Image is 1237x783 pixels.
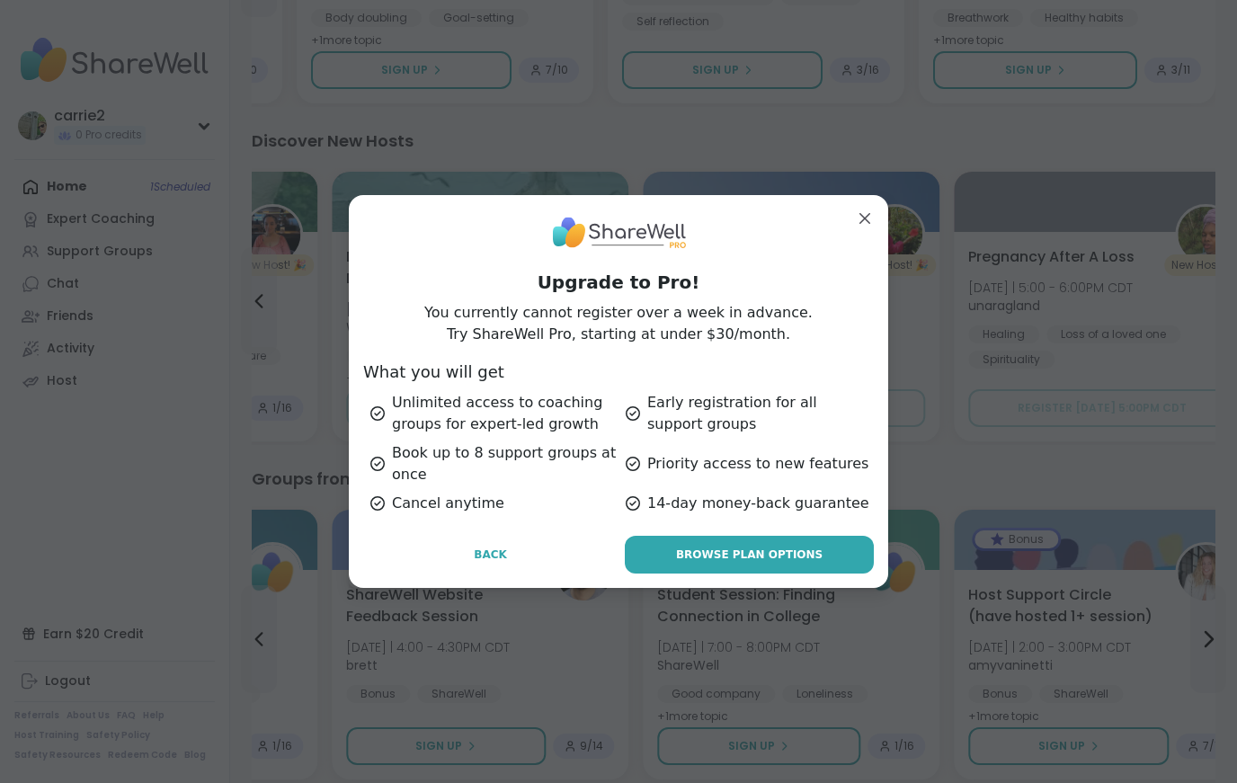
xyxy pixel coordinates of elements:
div: Priority access to new features [626,442,874,485]
div: Early registration for all support groups [626,392,874,435]
div: Unlimited access to coaching groups for expert-led growth [370,392,618,435]
div: Book up to 8 support groups at once [370,442,618,485]
div: 14-day money-back guarantee [626,493,874,514]
span: Browse Plan Options [676,547,823,563]
span: Back [474,547,507,563]
button: Back [363,536,618,574]
h3: What you will get [363,360,874,385]
p: You currently cannot register over a week in advance. Try ShareWell Pro, starting at under $30/mo... [424,302,813,345]
h1: Upgrade to Pro! [363,270,874,295]
img: ShareWell Logo [551,209,686,255]
div: Cancel anytime [370,493,618,514]
a: Browse Plan Options [625,536,874,574]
